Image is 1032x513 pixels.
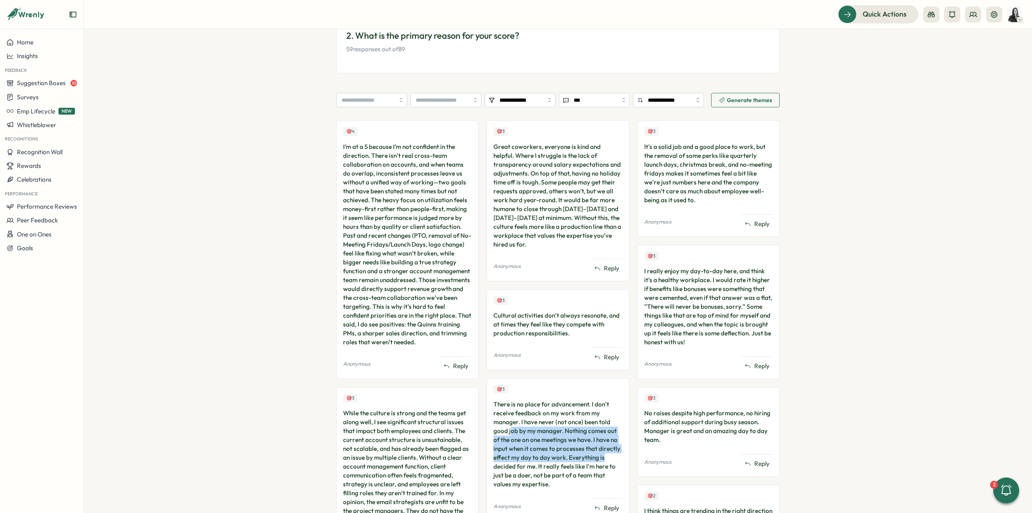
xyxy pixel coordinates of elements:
[17,121,56,129] span: Whistleblower
[838,5,918,23] button: Quick Actions
[741,458,773,470] button: Reply
[343,360,370,368] p: Anonymous
[493,503,521,510] p: Anonymous
[17,216,58,224] span: Peer Feedback
[741,360,773,372] button: Reply
[644,360,672,368] p: Anonymous
[17,176,52,183] span: Celebrations
[17,203,77,210] span: Performance Reviews
[754,220,770,228] span: Reply
[741,218,773,230] button: Reply
[453,362,468,371] span: Reply
[343,142,472,347] div: I’m at a 5 because I’m not confident in the direction. There isn’t real cross-team collaboration ...
[644,459,672,466] p: Anonymous
[644,142,773,205] div: It's a solid job and a good place to work, but the removal of some perks like quarterly launch da...
[17,93,39,101] span: Surveys
[343,127,358,136] div: Upvotes
[17,52,38,60] span: Insights
[346,29,770,42] p: 2. What is the primary reason for your score?
[17,230,52,238] span: One on Ones
[493,296,508,305] div: Upvotes
[1007,7,1022,22] img: Jennifer Smith
[644,267,773,347] div: I really enjoy my day-to-day here, and think it's a healthy workplace. I would rate it higher if ...
[17,38,33,46] span: Home
[711,93,780,107] button: Generate themes
[17,79,66,87] span: Suggestion Boxes
[17,244,33,252] span: Goals
[644,218,672,226] p: Anonymous
[440,360,472,372] button: Reply
[727,97,772,103] span: Generate themes
[644,252,659,260] div: Upvotes
[993,477,1019,503] button: 2
[493,385,508,394] div: Upvotes
[58,108,75,115] span: NEW
[17,162,41,170] span: Rewards
[493,263,521,270] p: Anonymous
[591,262,622,274] button: Reply
[493,311,622,338] div: Cultural activities don’t always resonate, and at times they feel like they compete with producti...
[644,409,773,444] div: No raises despite high performance, no hiring of additional support during busy season. Manager i...
[493,400,622,489] div: There is no place for advancement. I don't receive feedback on my work from my manager. I have ne...
[990,481,998,489] div: 2
[493,142,622,249] div: Great coworkers, everyone is kind and helpful. Where I struggle is the lack of transparency aroun...
[17,148,62,156] span: Recognition Wall
[591,351,622,363] button: Reply
[604,264,619,273] span: Reply
[863,9,907,19] span: Quick Actions
[17,107,55,115] span: Emp Lifecycle
[346,45,770,54] p: 59 responses out of 89
[493,127,508,136] div: Upvotes
[69,10,77,19] button: Expand sidebar
[644,492,659,500] div: Upvotes
[493,352,521,359] p: Anonymous
[644,394,659,402] div: Upvotes
[343,394,358,402] div: Upvotes
[604,353,619,362] span: Reply
[754,362,770,371] span: Reply
[71,80,77,86] span: 10
[754,459,770,468] span: Reply
[604,504,619,513] span: Reply
[644,127,659,136] div: Upvotes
